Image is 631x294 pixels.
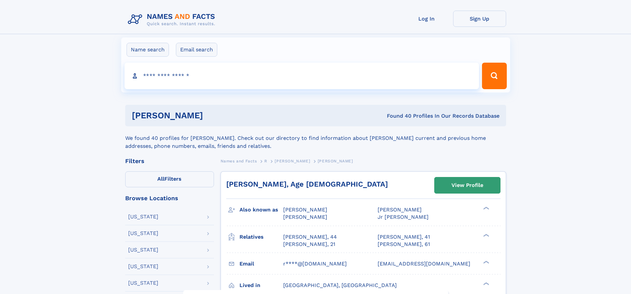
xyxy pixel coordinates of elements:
div: Found 40 Profiles In Our Records Database [295,112,500,120]
div: View Profile [451,178,483,193]
label: Email search [176,43,217,57]
div: [US_STATE] [128,231,158,236]
div: ❯ [482,260,490,264]
a: R [264,157,267,165]
div: Filters [125,158,214,164]
label: Filters [125,171,214,187]
h3: Also known as [239,204,283,215]
span: [PERSON_NAME] [318,159,353,163]
h3: Lived in [239,280,283,291]
a: [PERSON_NAME], 21 [283,241,335,248]
div: We found 40 profiles for [PERSON_NAME]. Check out our directory to find information about [PERSON... [125,126,506,150]
div: [US_STATE] [128,247,158,253]
span: [GEOGRAPHIC_DATA], [GEOGRAPHIC_DATA] [283,282,397,288]
span: [PERSON_NAME] [378,206,422,213]
input: search input [125,63,479,89]
a: View Profile [435,177,500,193]
img: Logo Names and Facts [125,11,221,29]
a: [PERSON_NAME], 44 [283,233,337,241]
span: [PERSON_NAME] [283,214,327,220]
a: [PERSON_NAME], 61 [378,241,430,248]
h3: Email [239,258,283,269]
h3: Relatives [239,231,283,243]
div: ❯ [482,206,490,210]
h1: [PERSON_NAME] [132,111,295,120]
div: [US_STATE] [128,280,158,286]
span: All [157,176,164,182]
span: [PERSON_NAME] [283,206,327,213]
a: Log In [400,11,453,27]
a: [PERSON_NAME], 41 [378,233,430,241]
div: ❯ [482,233,490,237]
div: [US_STATE] [128,264,158,269]
a: Names and Facts [221,157,257,165]
a: [PERSON_NAME] [275,157,310,165]
button: Search Button [482,63,506,89]
span: [EMAIL_ADDRESS][DOMAIN_NAME] [378,261,470,267]
a: Sign Up [453,11,506,27]
span: R [264,159,267,163]
span: [PERSON_NAME] [275,159,310,163]
label: Name search [127,43,169,57]
div: [US_STATE] [128,214,158,219]
span: Jr [PERSON_NAME] [378,214,429,220]
div: ❯ [482,281,490,286]
div: Browse Locations [125,195,214,201]
a: [PERSON_NAME], Age [DEMOGRAPHIC_DATA] [226,180,388,188]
